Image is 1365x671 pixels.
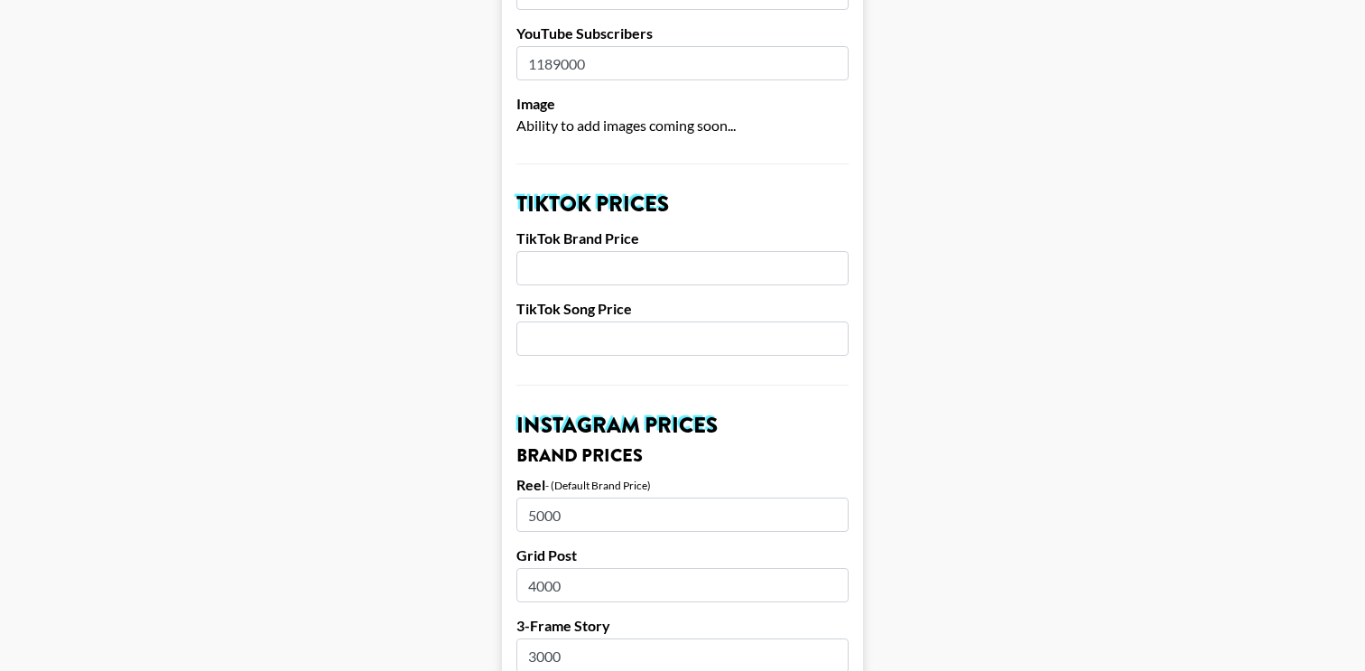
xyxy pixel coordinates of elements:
div: - (Default Brand Price) [545,479,651,492]
label: Reel [516,476,545,494]
label: TikTok Song Price [516,300,849,318]
label: TikTok Brand Price [516,229,849,247]
label: 3-Frame Story [516,617,849,635]
h2: Instagram Prices [516,415,849,436]
h3: Brand Prices [516,447,849,465]
label: Grid Post [516,546,849,564]
h2: TikTok Prices [516,193,849,215]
